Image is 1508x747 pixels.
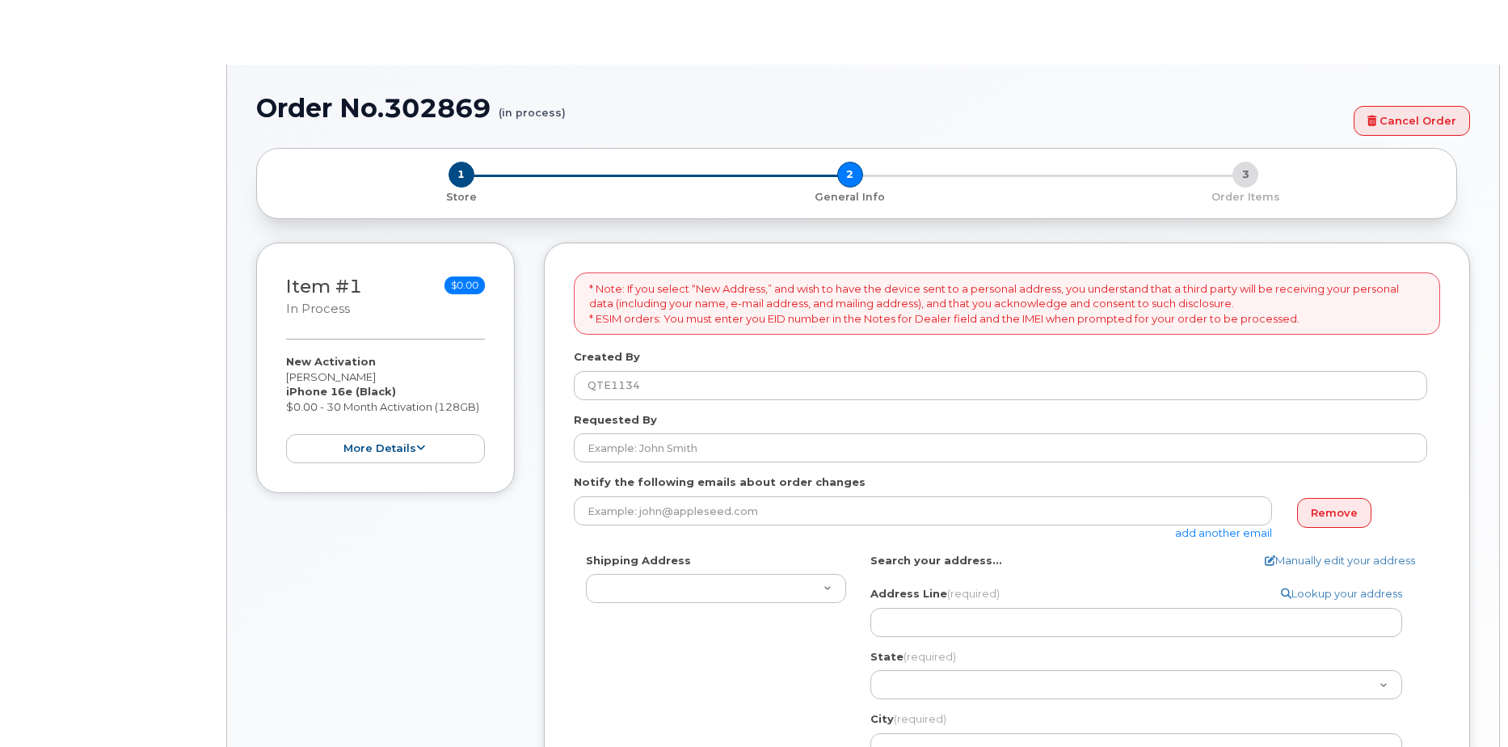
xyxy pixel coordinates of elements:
label: Requested By [574,412,657,428]
h3: Item #1 [286,276,362,318]
span: (required) [894,712,946,725]
a: Remove [1297,498,1371,528]
h1: Order No.302869 [256,94,1346,122]
label: City [870,711,946,727]
label: Created By [574,349,640,365]
label: Shipping Address [586,553,691,568]
span: 1 [449,162,474,188]
div: [PERSON_NAME] $0.00 - 30 Month Activation (128GB) [286,354,485,463]
a: 1 Store [270,188,652,205]
strong: New Activation [286,355,376,368]
a: Cancel Order [1354,106,1470,136]
span: $0.00 [444,276,485,294]
small: (in process) [499,94,566,119]
span: (required) [904,650,956,663]
p: * Note: If you select “New Address,” and wish to have the device sent to a personal address, you ... [589,281,1425,327]
label: Notify the following emails about order changes [574,475,866,490]
label: Address Line [870,586,1000,601]
p: Store [276,190,646,205]
a: add another email [1175,526,1272,539]
a: Manually edit your address [1265,553,1415,568]
label: State [870,649,956,665]
button: more details [286,434,485,464]
label: Search your address... [870,553,1002,568]
input: Example: John Smith [574,433,1427,462]
a: Lookup your address [1281,586,1402,601]
strong: iPhone 16e (Black) [286,385,396,398]
small: in process [286,302,350,316]
input: Example: john@appleseed.com [574,496,1272,525]
span: (required) [947,587,1000,600]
